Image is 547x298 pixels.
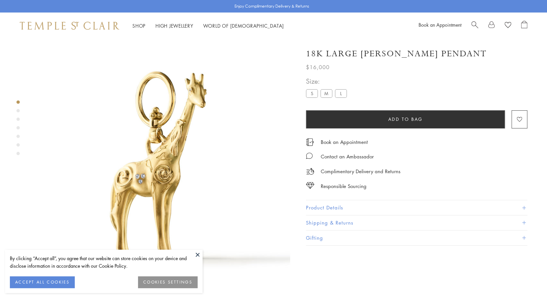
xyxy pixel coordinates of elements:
button: ACCEPT ALL COOKIES [10,276,75,288]
div: By clicking “Accept all”, you agree that our website can store cookies on your device and disclos... [10,255,198,270]
p: Complimentary Delivery and Returns [321,167,400,176]
button: Add to bag [306,110,505,128]
a: View Wishlist [505,21,511,31]
span: Add to bag [388,116,423,123]
label: L [335,89,347,97]
span: Size: [306,76,349,87]
img: icon_appointment.svg [306,138,314,146]
button: Product Details [306,200,527,215]
img: Temple St. Clair [20,22,119,30]
a: Book an Appointment [419,21,461,28]
button: Gifting [306,230,527,245]
a: World of [DEMOGRAPHIC_DATA]World of [DEMOGRAPHIC_DATA] [203,22,284,29]
a: Open Shopping Bag [521,21,527,31]
div: Product gallery navigation [16,99,20,160]
p: Enjoy Complimentary Delivery & Returns [234,3,309,10]
a: High JewelleryHigh Jewellery [155,22,193,29]
a: Book an Appointment [321,138,368,146]
h1: 18K Large [PERSON_NAME] Pendant [306,48,487,60]
img: MessageIcon-01_2.svg [306,152,313,159]
label: S [306,89,318,97]
img: icon_sourcing.svg [306,182,314,189]
img: P31854-GIRAFLG [33,39,290,296]
iframe: Gorgias live chat messenger [514,267,540,291]
div: Contact an Ambassador [321,152,374,161]
div: Responsible Sourcing [321,182,367,190]
span: $16,000 [306,63,330,71]
a: Search [471,21,478,31]
a: ShopShop [132,22,146,29]
nav: Main navigation [132,22,284,30]
button: COOKIES SETTINGS [138,276,198,288]
img: icon_delivery.svg [306,167,314,176]
label: M [320,89,332,97]
button: Shipping & Returns [306,215,527,230]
